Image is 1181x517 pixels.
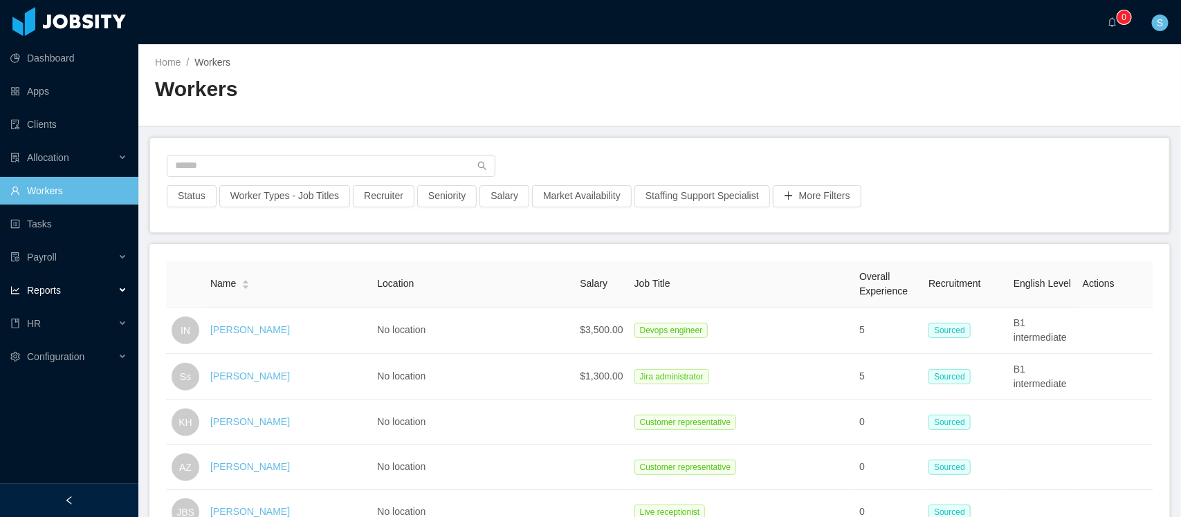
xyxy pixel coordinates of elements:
[580,324,623,335] span: $3,500.00
[928,278,980,289] span: Recruitment
[1157,15,1163,31] span: S
[854,308,923,354] td: 5
[10,111,127,138] a: icon: auditClients
[854,354,923,400] td: 5
[210,506,290,517] a: [PERSON_NAME]
[377,278,414,289] span: Location
[10,44,127,72] a: icon: pie-chartDashboard
[580,370,623,382] span: $1,300.00
[1117,10,1131,24] sup: 0
[194,57,230,68] span: Workers
[219,185,350,207] button: Worker Types - Job Titles
[928,323,971,338] span: Sourced
[10,319,20,328] i: icon: book
[854,445,923,490] td: 0
[353,185,414,207] button: Recruiter
[372,308,574,354] td: No location
[155,57,181,68] a: Home
[372,400,574,445] td: No location
[417,185,477,207] button: Seniority
[186,57,189,68] span: /
[10,77,127,105] a: icon: appstoreApps
[1014,278,1071,289] span: English Level
[155,75,660,104] h2: Workers
[27,152,69,163] span: Allocation
[580,278,607,289] span: Salary
[10,252,20,262] i: icon: file-protect
[27,285,61,296] span: Reports
[479,185,529,207] button: Salary
[167,185,217,207] button: Status
[1008,354,1077,400] td: B1 intermediate
[27,351,84,362] span: Configuration
[1008,308,1077,354] td: B1 intermediate
[773,185,861,207] button: icon: plusMore Filters
[854,400,923,445] td: 0
[242,279,250,283] i: icon: caret-up
[372,445,574,490] td: No location
[10,210,127,238] a: icon: profileTasks
[210,324,290,335] a: [PERSON_NAME]
[634,369,709,384] span: Jira administrator
[859,271,908,297] span: Overall Experience
[210,276,236,291] span: Name
[180,363,191,391] span: Ss
[634,185,770,207] button: Staffing Support Specialist
[634,415,736,430] span: Customer representative
[210,461,290,472] a: [PERSON_NAME]
[634,278,670,289] span: Job Title
[1083,278,1115,289] span: Actions
[928,460,971,475] span: Sourced
[372,354,574,400] td: No location
[27,252,57,263] span: Payroll
[179,453,192,481] span: AZ
[10,352,20,361] i: icon: setting
[532,185,632,207] button: Market Availability
[1108,17,1117,27] i: icon: bell
[928,415,971,430] span: Sourced
[210,416,290,427] a: [PERSON_NAME]
[10,285,20,295] i: icon: line-chart
[210,370,290,382] a: [PERSON_NAME]
[242,283,250,288] i: icon: caret-down
[634,323,708,338] span: Devops engineer
[477,161,487,171] i: icon: search
[928,369,971,384] span: Sourced
[10,153,20,162] i: icon: solution
[241,278,250,288] div: Sort
[27,318,41,329] span: HR
[181,317,190,344] span: IN
[634,460,736,475] span: Customer representative
[10,177,127,205] a: icon: userWorkers
[178,408,192,436] span: KH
